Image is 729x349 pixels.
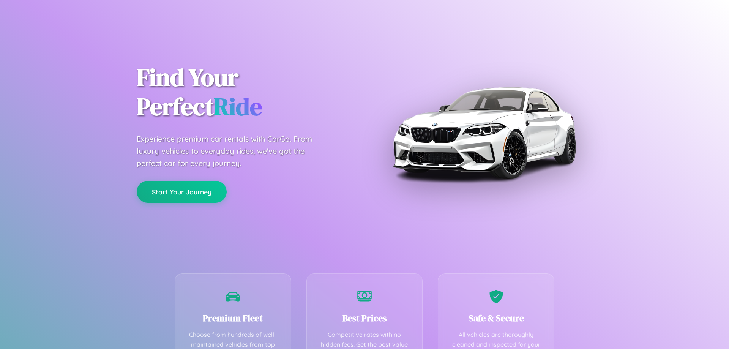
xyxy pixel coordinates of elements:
[450,312,543,324] h3: Safe & Secure
[137,63,353,122] h1: Find Your Perfect
[389,38,579,228] img: Premium BMW car rental vehicle
[318,312,411,324] h3: Best Prices
[137,181,227,203] button: Start Your Journey
[137,133,327,169] p: Experience premium car rentals with CarGo. From luxury vehicles to everyday rides, we've got the ...
[186,312,279,324] h3: Premium Fleet
[214,90,262,123] span: Ride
